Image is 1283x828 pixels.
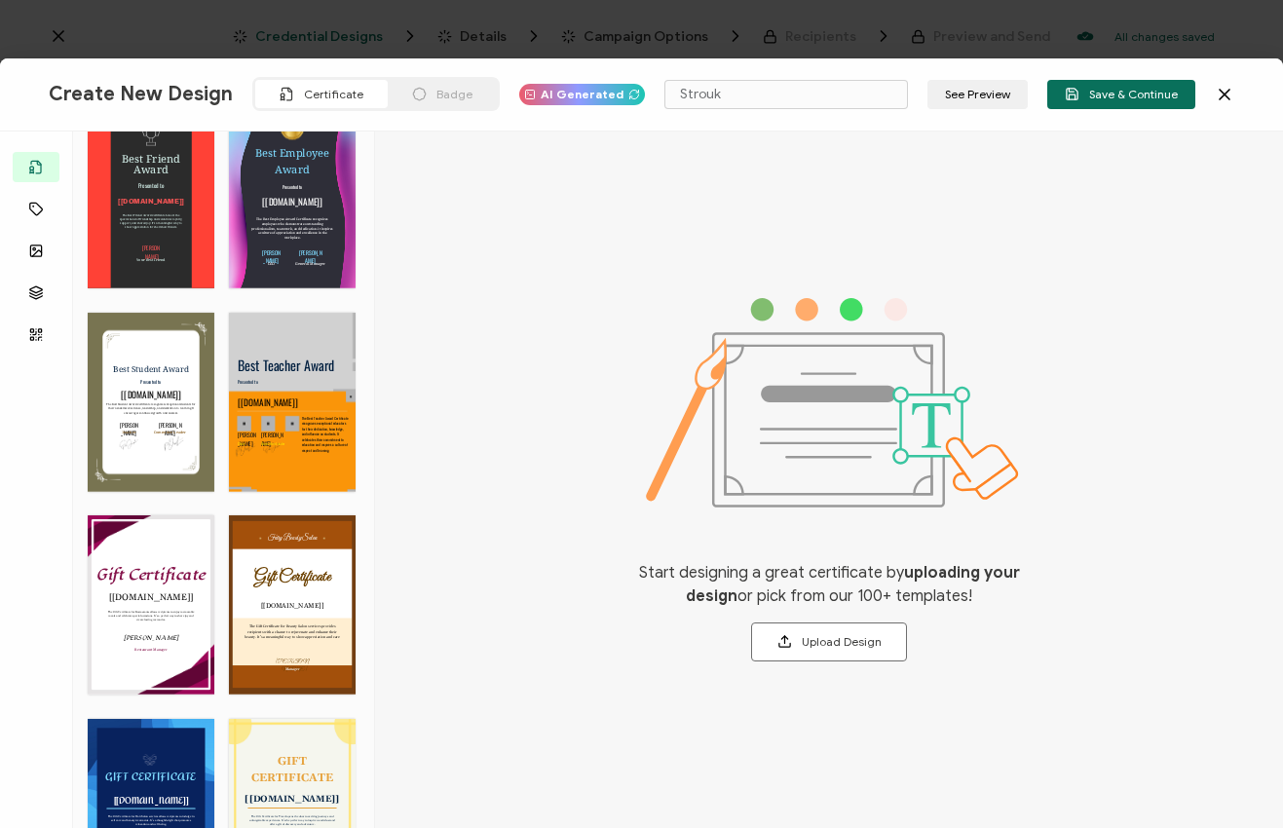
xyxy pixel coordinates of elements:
span: Save & Continue [1065,87,1178,101]
input: Name your certificate [664,80,908,109]
span: Create New Design [49,82,233,106]
span: Badge [436,87,472,101]
b: uploading your design [686,563,1020,606]
span: Certificate [304,87,363,101]
span: Start designing a great certificate by or pick from our 100+ templates! [636,561,1021,608]
button: Upload Design [751,622,907,661]
span: AI Generated [541,89,623,100]
button: Save & Continue [1047,80,1195,109]
iframe: Chat Widget [1186,734,1283,828]
img: designs-certificate.svg [637,298,1022,508]
button: See Preview [927,80,1028,109]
